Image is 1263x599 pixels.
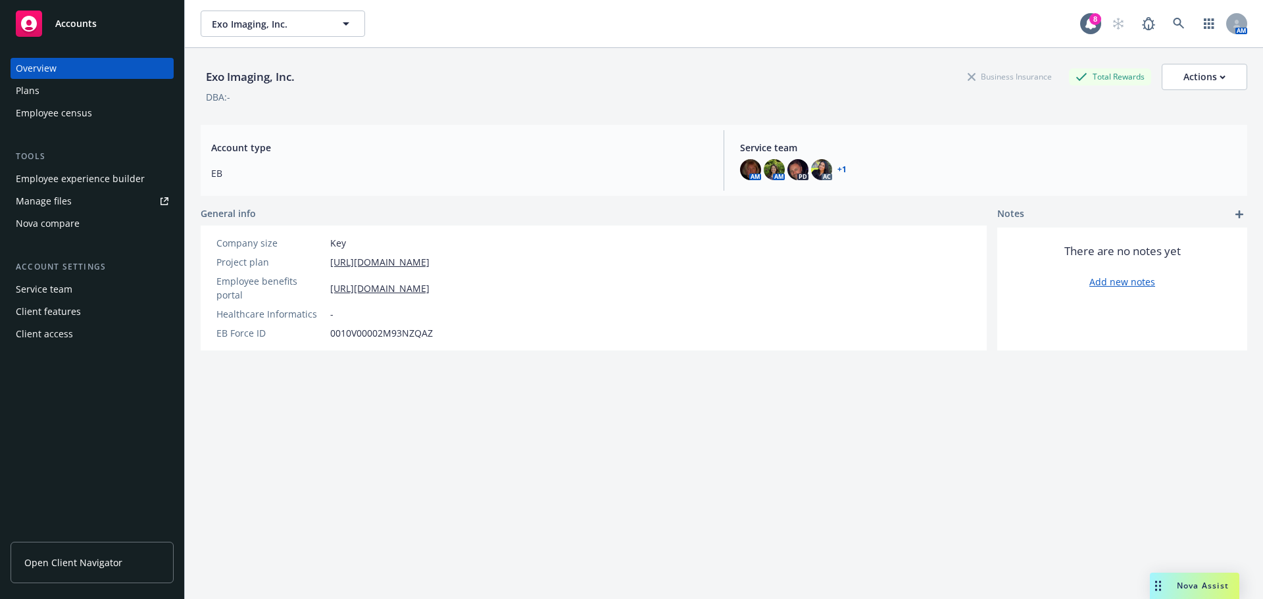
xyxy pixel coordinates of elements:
div: Account settings [11,260,174,274]
a: add [1231,206,1247,222]
div: Project plan [216,255,325,269]
div: Plans [16,80,39,101]
a: Switch app [1196,11,1222,37]
div: Client access [16,323,73,345]
span: Notes [997,206,1024,222]
a: Overview [11,58,174,79]
span: - [330,307,334,321]
button: Actions [1162,64,1247,90]
a: Manage files [11,191,174,212]
div: Employee experience builder [16,168,145,189]
div: Tools [11,150,174,163]
img: photo [811,159,832,180]
span: EB [211,166,708,180]
a: Report a Bug [1135,11,1162,37]
div: Nova compare [16,213,80,234]
div: Total Rewards [1069,68,1151,85]
a: +1 [837,166,847,174]
img: photo [764,159,785,180]
div: Company size [216,236,325,250]
a: Start snowing [1105,11,1131,37]
span: Service team [740,141,1237,155]
a: Service team [11,279,174,300]
div: Overview [16,58,57,79]
a: [URL][DOMAIN_NAME] [330,255,430,269]
a: Employee census [11,103,174,124]
div: Service team [16,279,72,300]
button: Nova Assist [1150,573,1239,599]
img: photo [787,159,808,180]
span: General info [201,206,256,220]
div: Actions [1183,64,1226,89]
div: Drag to move [1150,573,1166,599]
div: DBA: - [206,90,230,104]
span: Account type [211,141,708,155]
div: Employee benefits portal [216,274,325,302]
span: Nova Assist [1177,580,1229,591]
button: Exo Imaging, Inc. [201,11,365,37]
div: Business Insurance [961,68,1058,85]
a: Nova compare [11,213,174,234]
div: Client features [16,301,81,322]
div: EB Force ID [216,326,325,340]
a: Plans [11,80,174,101]
div: Employee census [16,103,92,124]
span: Accounts [55,18,97,29]
span: There are no notes yet [1064,243,1181,259]
div: Exo Imaging, Inc. [201,68,300,85]
img: photo [740,159,761,180]
a: Search [1166,11,1192,37]
a: Accounts [11,5,174,42]
span: 0010V00002M93NZQAZ [330,326,433,340]
a: Add new notes [1089,275,1155,289]
a: Client access [11,323,174,345]
span: Exo Imaging, Inc. [212,17,326,31]
div: Healthcare Informatics [216,307,325,321]
div: 8 [1089,13,1101,25]
a: Employee experience builder [11,168,174,189]
a: [URL][DOMAIN_NAME] [330,281,430,295]
span: Key [330,236,346,250]
a: Client features [11,301,174,322]
span: Open Client Navigator [24,556,122,569]
div: Manage files [16,191,72,212]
